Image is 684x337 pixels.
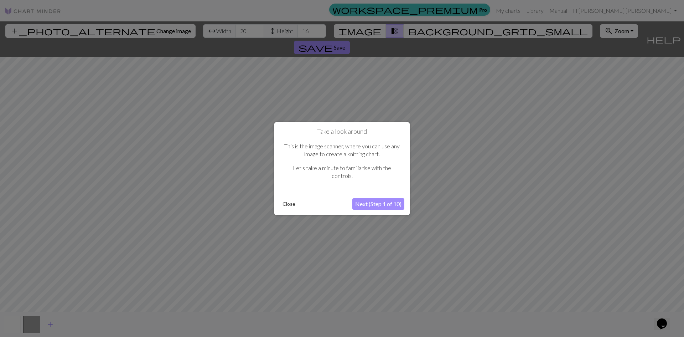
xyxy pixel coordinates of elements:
[283,142,401,158] p: This is the image scanner, where you can use any image to create a knitting chart.
[274,122,410,215] div: Take a look around
[283,164,401,180] p: Let's take a minute to familiarise with the controls.
[280,127,404,135] h1: Take a look around
[352,198,404,210] button: Next (Step 1 of 10)
[280,199,298,209] button: Close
